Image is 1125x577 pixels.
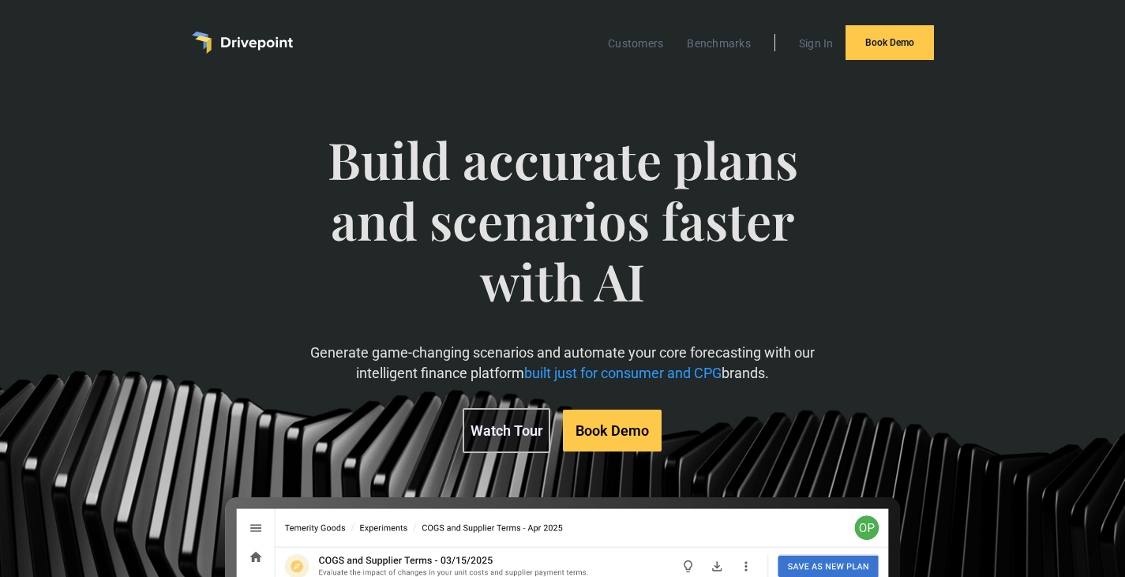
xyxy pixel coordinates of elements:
span: Build accurate plans and scenarios faster with AI [308,129,818,343]
a: home [192,32,293,54]
span: built just for consumer and CPG [524,365,722,381]
p: Generate game-changing scenarios and automate your core forecasting with our intelligent finance ... [308,343,818,382]
a: Watch Tour [463,408,550,453]
a: Customers [600,33,671,54]
a: Book Demo [846,25,934,60]
a: Book Demo [563,410,662,451]
a: Benchmarks [679,33,759,54]
a: Sign In [791,33,842,54]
